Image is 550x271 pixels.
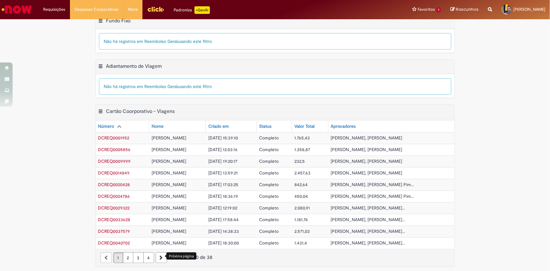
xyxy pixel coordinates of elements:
span: [DATE] 17:58:44 [208,217,239,222]
span: [PERSON_NAME] [152,135,186,141]
span: DCREQ0033628 [98,217,130,222]
span: [DATE] 12:19:02 [208,205,237,211]
a: Abrir Registro: DCREQ0005856 [98,147,131,152]
div: Nome [152,123,164,130]
div: Não há registros em Reembolso Geral [99,33,451,50]
span: DCREQ0020428 [98,182,130,187]
span: 1.431,4 [294,240,307,246]
a: Abrir Registro: DCREQ0014849 [98,170,130,176]
div: Criado em [208,123,229,130]
a: Página 1 [113,252,123,263]
span: Completo [259,205,279,211]
span: 842,64 [294,182,308,187]
span: [DATE] 15:39:10 [208,135,238,141]
span: 1.765,43 [294,135,310,141]
span: Completo [259,228,279,234]
span: [PERSON_NAME] [152,170,186,176]
span: 2.080,91 [294,205,310,211]
a: Abrir Registro: DCREQ0024786 [98,193,130,199]
span: DCREQ0029322 [98,205,130,211]
span: Rascunhos [456,6,478,12]
span: [DATE] 12:03:16 [208,147,238,152]
div: Aprovadores [331,123,356,130]
span: [PERSON_NAME] [152,182,186,187]
div: Padroniza [174,6,210,14]
a: Rascunhos [450,7,478,13]
span: [PERSON_NAME], [PERSON_NAME] [331,135,402,141]
a: Abrir Registro: DCREQ0033628 [98,217,130,222]
span: Requisições [43,6,65,13]
span: [PERSON_NAME] [513,7,545,12]
a: Próxima página [156,252,167,263]
span: Despesas Corporativas [75,6,119,13]
span: [PERSON_NAME] [152,193,186,199]
span: Completo [259,193,279,199]
span: [DATE] 13:59:21 [208,170,238,176]
div: Linhas 1 − 10 de 38 [101,254,450,261]
span: DCREQ0005856 [98,147,131,152]
p: +GenAi [194,6,210,14]
a: Abrir Registro: DCREQ0037579 [98,228,130,234]
nav: paginação [96,249,454,266]
span: 1.358,87 [294,147,310,152]
span: [PERSON_NAME], [PERSON_NAME] Pim... [331,182,414,187]
a: Abrir Registro: DCREQ0020428 [98,182,130,187]
span: [PERSON_NAME] [152,147,186,152]
div: Próxima página [166,252,196,260]
div: Não há registros em Reembolso Geral [99,78,451,95]
span: [DATE] 18:30:00 [208,240,239,246]
span: Favoritos [418,6,435,13]
span: [PERSON_NAME] [152,240,186,246]
a: Página 2 [123,252,133,263]
img: click_logo_yellow_360x200.png [147,4,164,14]
div: Status [259,123,272,130]
a: Página 4 [143,252,154,263]
h2: Adiantamento de Viagem [106,63,162,69]
h2: Cartão Coorporativo - Viagens [106,108,175,115]
span: [PERSON_NAME] [152,217,186,222]
a: Abrir Registro: DCREQ0040702 [98,240,130,246]
span: DCREQ0037579 [98,228,130,234]
a: Abrir Registro: DCREQ0009999 [98,158,131,164]
h2: Fundo Fixo [106,18,131,24]
span: 1 [436,7,441,13]
span: 232,5 [294,158,305,164]
span: Completo [259,240,279,246]
a: Abrir Registro: DCREQ0001952 [98,135,130,141]
a: Abrir Registro: DCREQ0029322 [98,205,130,211]
span: 2.457,63 [294,170,310,176]
span: [PERSON_NAME], [PERSON_NAME] [331,147,402,152]
span: [PERSON_NAME], [PERSON_NAME]... [331,205,405,211]
span: Completo [259,158,279,164]
span: DCREQ0001952 [98,135,130,141]
span: DCREQ0040702 [98,240,130,246]
a: Página 3 [133,252,144,263]
span: DCREQ0014849 [98,170,130,176]
span: Completo [259,217,279,222]
span: 2.571,03 [294,228,310,234]
span: usando este filtro [178,38,212,44]
span: [PERSON_NAME] [152,158,186,164]
span: [PERSON_NAME], [PERSON_NAME]... [331,217,405,222]
div: Valor Total [294,123,315,130]
button: Cartão Coorporativo - Viagens Menu de contexto [98,108,103,116]
span: [PERSON_NAME], [PERSON_NAME]... [331,240,405,246]
span: More [128,6,138,13]
span: [PERSON_NAME] [152,205,186,211]
img: ServiceNow [1,3,33,16]
span: Completo [259,182,279,187]
span: [DATE] 17:03:25 [208,182,238,187]
span: DCREQ0009999 [98,158,131,164]
span: [DATE] 18:36:19 [208,193,238,199]
span: usando este filtro [178,84,212,89]
span: [DATE] 14:38:33 [208,228,239,234]
span: [PERSON_NAME], [PERSON_NAME] Pim... [331,193,414,199]
span: [DATE] 19:20:17 [208,158,237,164]
span: Completo [259,170,279,176]
span: 450,04 [294,193,308,199]
span: [PERSON_NAME], [PERSON_NAME]... [331,228,405,234]
span: [PERSON_NAME] [152,228,186,234]
span: [PERSON_NAME], [PERSON_NAME] [331,158,402,164]
span: DCREQ0024786 [98,193,130,199]
span: 1.181,76 [294,217,308,222]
